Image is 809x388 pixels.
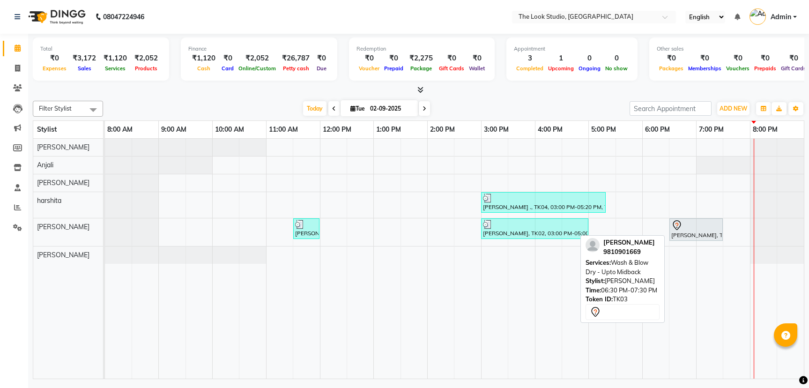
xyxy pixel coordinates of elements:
span: Wash & Blow Dry - Upto Midback [586,259,648,276]
span: Petty cash [281,65,312,72]
div: ₹0 [219,53,236,64]
span: Stylist: [586,277,605,284]
div: Redemption [356,45,487,53]
input: 2025-09-02 [367,102,414,116]
div: ₹0 [356,53,382,64]
div: [PERSON_NAME], TK03, 06:30 PM-07:30 PM, Wash & Blow Dry - Upto Midback [670,220,722,239]
span: Gift Cards [779,65,809,72]
span: Due [314,65,329,72]
span: Time: [586,286,601,294]
div: [PERSON_NAME] ., TK01, 11:30 AM-12:00 PM, Root Touch -UP to 2 inches [294,220,319,238]
span: Token ID: [586,295,613,303]
a: 1:00 PM [374,123,403,136]
div: ₹3,172 [69,53,100,64]
div: ₹0 [724,53,752,64]
div: 06:30 PM-07:30 PM [586,286,660,295]
span: Services: [586,259,611,266]
div: ₹0 [313,53,330,64]
span: Voucher [356,65,382,72]
span: Completed [514,65,546,72]
div: Other sales [657,45,809,53]
div: ₹0 [467,53,487,64]
span: Anjali [37,161,53,169]
button: ADD NEW [717,102,750,115]
span: Filter Stylist [39,104,72,112]
div: ₹1,120 [100,53,131,64]
div: 3 [514,53,546,64]
div: Appointment [514,45,630,53]
span: [PERSON_NAME] [37,179,89,187]
div: ₹2,275 [406,53,437,64]
a: 8:00 PM [750,123,780,136]
span: [PERSON_NAME] [37,251,89,259]
img: Admin [750,8,766,25]
b: 08047224946 [103,4,144,30]
span: Stylist [37,125,57,134]
a: 8:00 AM [105,123,135,136]
a: 3:00 PM [482,123,511,136]
a: 12:00 PM [320,123,354,136]
span: Admin [771,12,791,22]
span: Services [103,65,128,72]
a: 6:00 PM [643,123,672,136]
div: ₹1,120 [188,53,219,64]
span: ADD NEW [720,105,747,112]
span: Package [408,65,434,72]
div: ₹0 [752,53,779,64]
input: Search Appointment [630,101,712,116]
span: Ongoing [576,65,603,72]
span: Prepaid [382,65,406,72]
span: Memberships [686,65,724,72]
div: 0 [603,53,630,64]
div: ₹0 [382,53,406,64]
div: 9810901669 [603,247,655,257]
span: Tue [348,105,367,112]
img: profile [586,238,600,252]
div: [PERSON_NAME] [586,276,660,286]
a: 10:00 AM [213,123,246,136]
div: 0 [576,53,603,64]
span: [PERSON_NAME] [37,143,89,151]
span: Expenses [40,65,69,72]
span: Upcoming [546,65,576,72]
div: ₹0 [437,53,467,64]
div: ₹2,052 [236,53,278,64]
div: [PERSON_NAME] ., TK04, 03:00 PM-05:20 PM, Threading - Eyebrow,Visage Peel Off Wax - Upper/[GEOGRA... [482,194,605,211]
span: Sales [75,65,94,72]
div: ₹0 [657,53,686,64]
span: Online/Custom [236,65,278,72]
span: Card [219,65,236,72]
span: [PERSON_NAME] [37,223,89,231]
span: Gift Cards [437,65,467,72]
span: harshita [37,196,61,205]
a: 5:00 PM [589,123,618,136]
div: TK03 [586,295,660,304]
div: ₹0 [686,53,724,64]
a: 9:00 AM [159,123,189,136]
span: [PERSON_NAME] [603,239,655,246]
div: [PERSON_NAME], TK02, 03:00 PM-05:00 PM, [PERSON_NAME] ARGAN SPA [482,220,587,238]
span: No show [603,65,630,72]
span: Today [303,101,327,116]
div: 1 [546,53,576,64]
div: ₹0 [40,53,69,64]
span: Vouchers [724,65,752,72]
a: 4:00 PM [535,123,565,136]
a: 2:00 PM [428,123,457,136]
div: ₹2,052 [131,53,162,64]
div: Finance [188,45,330,53]
span: Prepaids [752,65,779,72]
span: Wallet [467,65,487,72]
a: 11:00 AM [267,123,300,136]
img: logo [24,4,88,30]
span: Cash [195,65,213,72]
span: Packages [657,65,686,72]
div: ₹26,787 [278,53,313,64]
div: ₹0 [779,53,809,64]
div: Total [40,45,162,53]
span: Products [133,65,160,72]
a: 7:00 PM [697,123,726,136]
